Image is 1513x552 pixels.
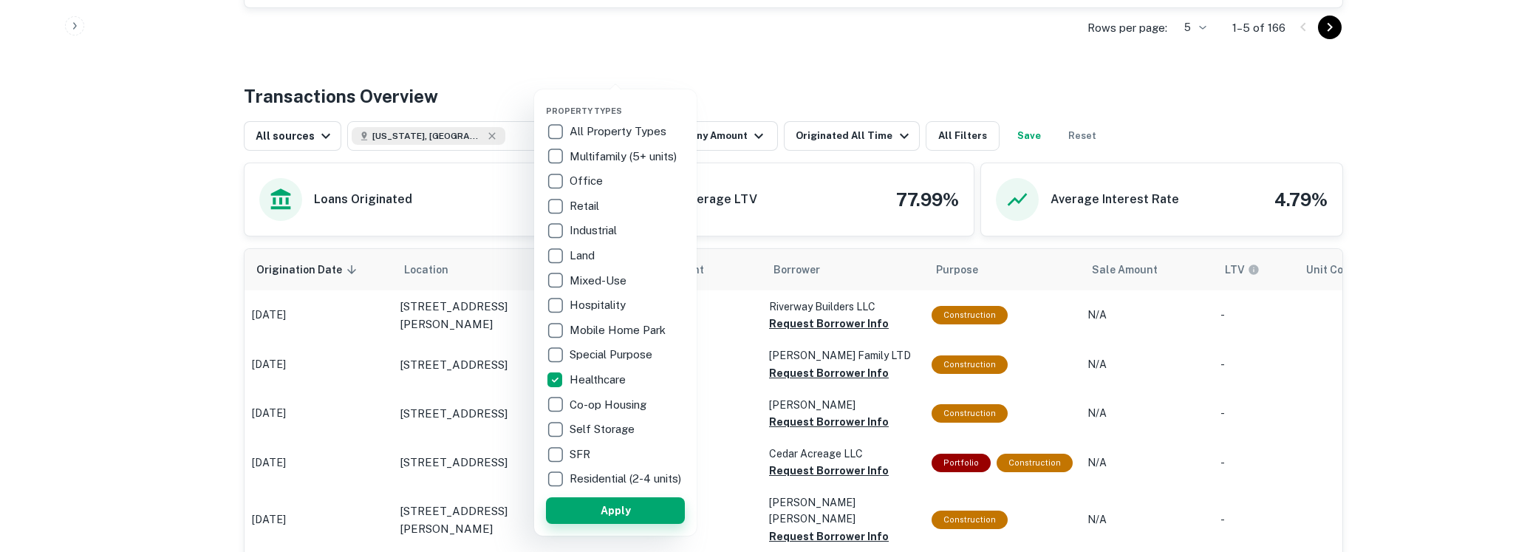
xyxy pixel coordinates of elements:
[570,272,629,290] p: Mixed-Use
[570,346,655,364] p: Special Purpose
[1439,434,1513,505] iframe: Chat Widget
[570,420,638,438] p: Self Storage
[570,172,606,190] p: Office
[570,123,669,140] p: All Property Types
[546,106,622,115] span: Property Types
[570,247,598,265] p: Land
[570,197,602,215] p: Retail
[546,497,685,524] button: Apply
[570,446,593,463] p: SFR
[570,148,680,166] p: Multifamily (5+ units)
[570,321,669,339] p: Mobile Home Park
[570,222,620,239] p: Industrial
[570,296,629,314] p: Hospitality
[570,396,649,414] p: Co-op Housing
[570,371,629,389] p: Healthcare
[570,470,684,488] p: Residential (2-4 units)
